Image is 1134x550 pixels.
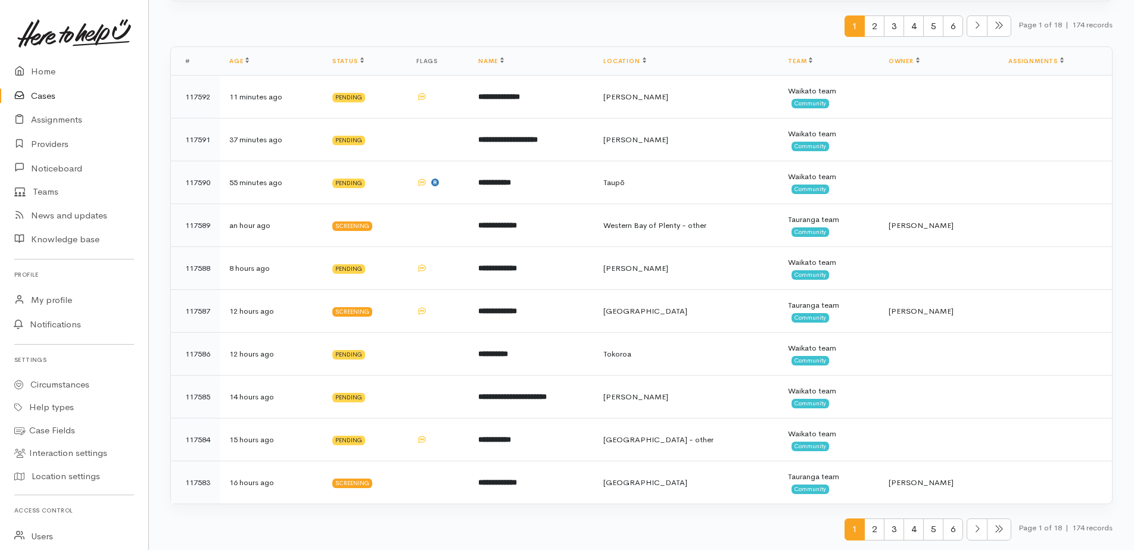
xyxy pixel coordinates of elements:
span: 6 [943,518,963,540]
small: Page 1 of 18 174 records [1018,15,1113,47]
span: Community [792,356,829,365]
div: Screening [332,221,372,231]
li: Next page [967,518,987,540]
span: Community [792,185,829,194]
td: 16 hours ago [220,461,323,504]
div: Pending [332,393,365,402]
td: 117585 [171,376,220,418]
span: Community [792,442,829,451]
li: Last page [987,15,1011,37]
div: Screening [332,307,372,317]
span: 1 [845,518,865,540]
span: [PERSON_NAME] [603,135,668,145]
span: | [1066,20,1068,30]
span: Community [792,270,829,280]
a: Status [332,57,364,65]
span: [GEOGRAPHIC_DATA] - other [603,435,714,445]
span: [PERSON_NAME] [603,263,668,273]
div: Pending [332,436,365,445]
td: 11 minutes ago [220,76,323,118]
span: Community [792,399,829,408]
td: 8 hours ago [220,247,323,290]
span: 5 [923,518,943,540]
td: 117587 [171,290,220,333]
td: 55 minutes ago [220,161,323,204]
h6: Settings [14,352,134,368]
span: 3 [884,15,904,37]
li: Last page [987,518,1011,540]
th: # [171,47,220,76]
span: [PERSON_NAME] [889,306,954,316]
div: Pending [332,264,365,274]
span: Community [792,313,829,323]
span: [GEOGRAPHIC_DATA] [603,306,687,316]
a: Owner [889,57,920,65]
div: Waikato team [788,342,870,354]
li: Next page [967,15,987,37]
div: Screening [332,479,372,488]
span: Community [792,142,829,151]
h6: Profile [14,267,134,283]
a: Location [603,57,646,65]
h6: Access control [14,502,134,518]
a: Team [788,57,812,65]
div: Pending [332,179,365,188]
td: 117590 [171,161,220,204]
div: Tauranga team [788,214,870,226]
span: Community [792,485,829,494]
a: Assignments [1008,57,1064,65]
td: 117583 [171,461,220,504]
td: 117592 [171,76,220,118]
span: 5 [923,15,943,37]
div: Waikato team [788,428,870,440]
span: 6 [943,15,963,37]
div: Waikato team [788,85,870,97]
a: Name [478,57,503,65]
td: 15 hours ago [220,418,323,461]
div: Tauranga team [788,471,870,483]
div: Waikato team [788,128,870,140]
td: 117586 [171,333,220,376]
td: 14 hours ago [220,376,323,418]
div: Waikato team [788,257,870,268]
td: 37 minutes ago [220,118,323,161]
div: Pending [332,93,365,102]
span: 2 [864,518,884,540]
td: 117584 [171,418,220,461]
span: [GEOGRAPHIC_DATA] [603,477,687,487]
span: Community [792,227,829,237]
div: Waikato team [788,385,870,397]
td: 117591 [171,118,220,161]
td: an hour ago [220,204,323,247]
span: Taupō [603,177,625,187]
div: Pending [332,350,365,360]
span: 1 [845,15,865,37]
td: 12 hours ago [220,290,323,333]
span: Community [792,99,829,108]
span: 2 [864,15,884,37]
div: Waikato team [788,171,870,183]
span: Western Bay of Plenty - other [603,220,706,230]
span: 4 [904,518,924,540]
span: 3 [884,518,904,540]
th: Flags [407,47,469,76]
span: 4 [904,15,924,37]
span: [PERSON_NAME] [603,392,668,402]
span: | [1066,523,1068,533]
a: Age [229,57,249,65]
div: Tauranga team [788,299,870,311]
td: 117588 [171,247,220,290]
small: Page 1 of 18 174 records [1018,518,1113,550]
span: [PERSON_NAME] [889,477,954,487]
td: 117589 [171,204,220,247]
span: [PERSON_NAME] [889,220,954,230]
div: Pending [332,136,365,145]
span: Tokoroa [603,349,631,359]
td: 12 hours ago [220,333,323,376]
span: [PERSON_NAME] [603,92,668,102]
